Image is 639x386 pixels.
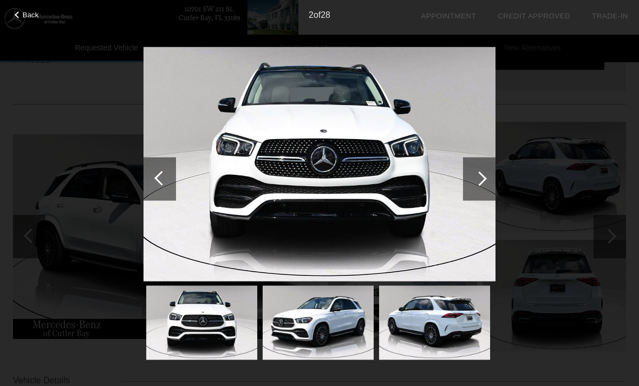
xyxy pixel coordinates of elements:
span: Back [23,11,39,19]
img: c19f5e7d6dbf184670331d80b18e49bc.jpg [263,286,374,360]
img: 5e32c55f51dd39c287f00c92ad6c9650.jpg [146,286,257,360]
span: 2 [309,10,314,19]
img: 5e32c55f51dd39c287f00c92ad6c9650.jpg [144,47,495,282]
a: Credit Approved [498,12,570,20]
a: Trade-In [592,12,628,20]
img: 9e22d6861678ebfb788895afeffdaee7.jpg [379,286,490,360]
a: Appointment [421,12,476,20]
span: 28 [321,10,330,19]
